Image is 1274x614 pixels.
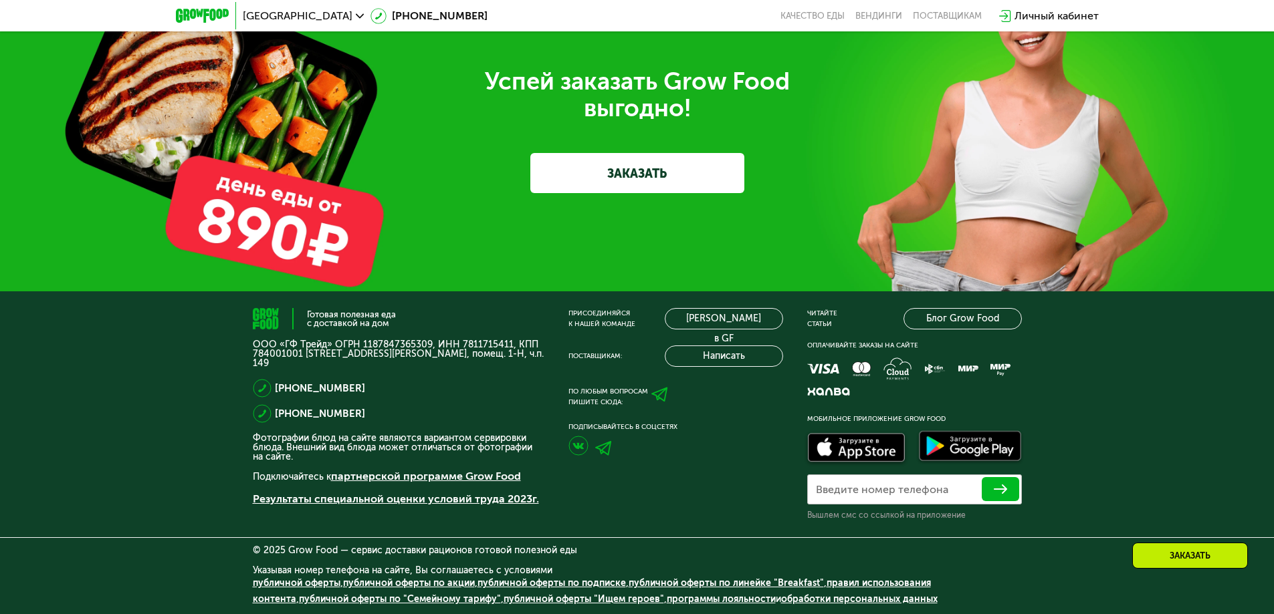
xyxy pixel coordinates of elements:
[780,11,845,21] a: Качество еды
[530,153,744,193] a: ЗАКАЗАТЬ
[667,593,776,605] a: программы лояльности
[253,434,544,462] p: Фотографии блюд на сайте являются вариантом сервировки блюда. Внешний вид блюда может отличаться ...
[665,308,783,329] a: [PERSON_NAME] в GF
[568,422,783,432] div: Подписывайтесь в соцсетях
[807,510,1022,520] div: Вышлем смс со ссылкой на приложение
[343,577,475,589] a: публичной оферты по акции
[299,593,501,605] a: публичной оферты по "Семейному тарифу"
[370,8,488,24] a: [PHONE_NUMBER]
[1132,543,1248,569] div: Заказать
[904,308,1022,329] a: Блог Grow Food
[807,308,837,329] div: Читайте статьи
[275,380,365,396] a: [PHONE_NUMBER]
[807,340,1022,351] div: Оплачивайте заказы на сайте
[781,593,938,605] a: обработки персональных данных
[568,351,622,361] div: Поставщикам:
[629,577,824,589] a: публичной оферты по линейке "Breakfast"
[1015,8,1099,24] div: Личный кабинет
[665,345,783,367] button: Написать
[568,308,635,329] div: Присоединяйся к нашей команде
[263,68,1012,122] div: Успей заказать Grow Food выгодно!
[253,492,539,505] a: Результаты специальной оценки условий труда 2023г.
[477,577,626,589] a: публичной оферты по подписке
[916,428,1025,467] img: Доступно в Google Play
[275,406,365,422] a: [PHONE_NUMBER]
[253,577,340,589] a: публичной оферты
[568,386,648,408] div: По любым вопросам пишите сюда:
[504,593,664,605] a: публичной оферты "Ищем героев"
[253,546,1022,555] div: © 2025 Grow Food — сервис доставки рационов готовой полезной еды
[253,468,544,484] p: Подключайтесь к
[913,11,982,21] div: поставщикам
[331,470,521,482] a: партнерской программе Grow Food
[816,486,948,493] label: Введите номер телефона
[243,11,352,21] span: [GEOGRAPHIC_DATA]
[253,566,1022,614] div: Указывая номер телефона на сайте, Вы соглашаетесь с условиями
[307,310,396,327] div: Готовая полезная еда с доставкой на дом
[253,340,544,368] p: ООО «ГФ Трейд» ОГРН 1187847365309, ИНН 7811715411, КПП 784001001 [STREET_ADDRESS][PERSON_NAME], п...
[253,577,938,605] span: , , , , , , , и
[807,414,1022,424] div: Мобильное приложение Grow Food
[855,11,902,21] a: Вендинги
